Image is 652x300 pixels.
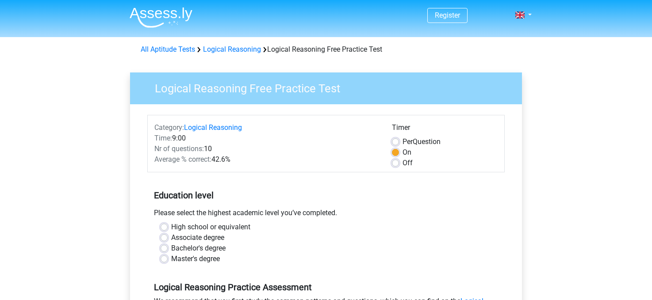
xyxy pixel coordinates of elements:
h3: Logical Reasoning Free Practice Test [144,78,515,95]
span: Per [403,137,413,146]
div: Please select the highest academic level you’ve completed. [147,208,505,222]
div: Timer [392,122,498,137]
label: High school or equivalent [171,222,250,232]
label: Master's degree [171,254,220,264]
span: Nr of questions: [154,144,204,153]
h5: Education level [154,186,498,204]
span: Category: [154,123,184,132]
label: On [403,147,411,158]
a: Logical Reasoning [184,123,242,132]
div: 10 [148,144,385,154]
div: 9:00 [148,133,385,144]
label: Bachelor's degree [171,243,226,254]
h5: Logical Reasoning Practice Assessment [154,282,498,292]
span: Average % correct: [154,155,211,163]
label: Associate degree [171,232,224,243]
img: Assessly [130,7,192,28]
label: Off [403,158,413,168]
label: Question [403,137,441,147]
div: Logical Reasoning Free Practice Test [137,44,515,55]
div: 42.6% [148,154,385,165]
a: All Aptitude Tests [141,45,195,53]
a: Logical Reasoning [203,45,261,53]
a: Register [435,11,460,19]
span: Time: [154,134,172,142]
